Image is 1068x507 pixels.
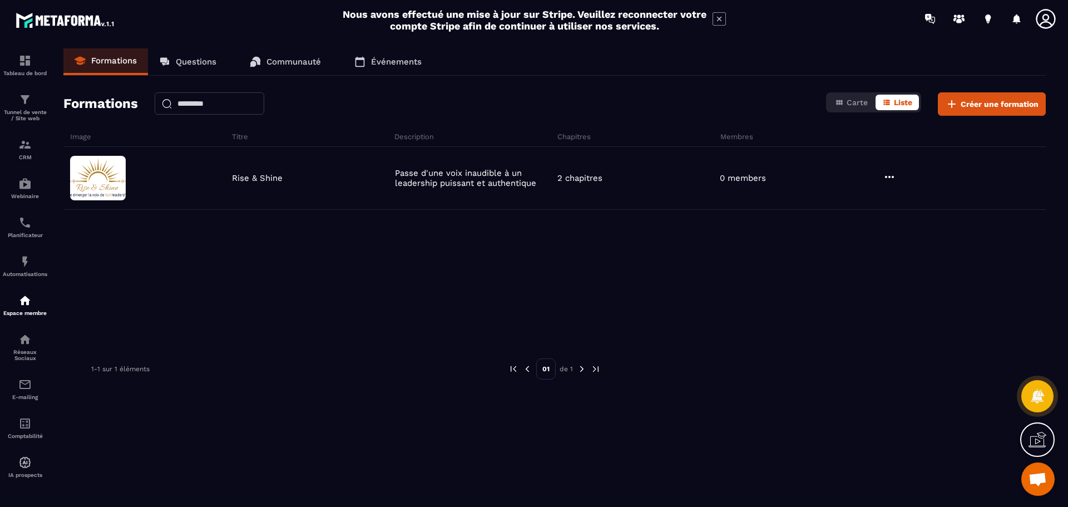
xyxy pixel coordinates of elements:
p: Passe d'une voix inaudible à un leadership puissant et authentique [395,168,552,188]
img: prev [508,364,518,374]
p: E-mailing [3,394,47,400]
img: formation [18,138,32,151]
p: Tableau de bord [3,70,47,76]
p: IA prospects [3,472,47,478]
h2: Formations [63,92,138,116]
a: Ouvrir le chat [1021,462,1055,496]
a: Formations [63,48,148,75]
img: automations [18,456,32,469]
a: automationsautomationsEspace membre [3,286,47,324]
p: 01 [536,358,556,380]
p: Événements [371,57,422,67]
a: formationformationTableau de bord [3,46,47,85]
h6: Titre [232,132,392,141]
img: logo [16,10,116,30]
p: Réseaux Sociaux [3,349,47,361]
span: Liste [894,98,912,107]
img: formation [18,54,32,67]
p: 0 members [720,173,766,183]
a: accountantaccountantComptabilité [3,408,47,447]
a: automationsautomationsAutomatisations [3,247,47,286]
p: Comptabilité [3,433,47,439]
p: Tunnel de vente / Site web [3,109,47,121]
h2: Nous avons effectué une mise à jour sur Stripe. Veuillez reconnecter votre compte Stripe afin de ... [342,8,707,32]
h6: Image [70,132,229,141]
img: next [577,364,587,374]
span: Créer une formation [961,99,1039,110]
a: formationformationTunnel de vente / Site web [3,85,47,130]
a: social-networksocial-networkRéseaux Sociaux [3,324,47,370]
p: Webinaire [3,193,47,199]
p: de 1 [560,365,573,373]
img: email [18,378,32,391]
a: formationformationCRM [3,130,47,169]
img: social-network [18,333,32,346]
p: Planificateur [3,232,47,238]
p: Rise & Shine [232,173,283,183]
span: Carte [847,98,868,107]
img: scheduler [18,216,32,229]
img: automations [18,255,32,268]
p: 1-1 sur 1 éléments [91,365,150,373]
a: automationsautomationsWebinaire [3,169,47,208]
a: Événements [343,48,433,75]
a: Questions [148,48,228,75]
button: Créer une formation [938,92,1046,116]
img: automations [18,177,32,190]
img: formation-background [70,156,126,200]
img: next [591,364,601,374]
img: formation [18,93,32,106]
p: CRM [3,154,47,160]
p: Questions [176,57,216,67]
a: emailemailE-mailing [3,370,47,408]
button: Carte [828,95,874,110]
p: 2 chapitres [557,173,602,183]
h6: Membres [720,132,881,141]
p: Automatisations [3,271,47,277]
h6: Chapitres [557,132,718,141]
img: prev [522,364,532,374]
p: Communauté [266,57,321,67]
img: accountant [18,417,32,430]
a: Communauté [239,48,332,75]
a: schedulerschedulerPlanificateur [3,208,47,247]
img: automations [18,294,32,307]
h6: Description [394,132,555,141]
p: Espace membre [3,310,47,316]
button: Liste [876,95,919,110]
p: Formations [91,56,137,66]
